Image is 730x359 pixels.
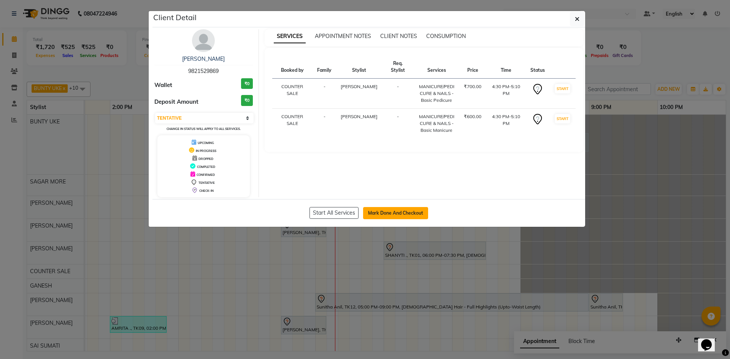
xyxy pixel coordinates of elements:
[464,83,481,90] div: ₹700.00
[272,109,313,139] td: COUNTER SALE
[313,55,336,79] th: Family
[526,55,549,79] th: Status
[486,109,526,139] td: 4:30 PM-5:10 PM
[153,12,197,23] h5: Client Detail
[192,29,215,52] img: avatar
[418,83,455,104] div: MANICURE/PEDICURE & NAILS - Basic Pedicure
[363,207,428,219] button: Mark Done And Checkout
[336,55,382,79] th: Stylist
[313,79,336,109] td: -
[182,55,225,62] a: [PERSON_NAME]
[382,79,414,109] td: -
[414,55,459,79] th: Services
[382,55,414,79] th: Req. Stylist
[197,165,215,169] span: COMPLETED
[698,329,722,351] iframe: chat widget
[459,55,486,79] th: Price
[198,141,214,145] span: UPCOMING
[241,78,253,89] h3: ₹0
[341,114,378,119] span: [PERSON_NAME]
[154,98,198,106] span: Deposit Amount
[154,81,172,90] span: Wallet
[555,84,570,93] button: START
[167,127,241,131] small: Change in status will apply to all services.
[272,79,313,109] td: COUNTER SALE
[199,189,214,193] span: CHECK-IN
[341,84,378,89] span: [PERSON_NAME]
[486,79,526,109] td: 4:30 PM-5:10 PM
[555,114,570,123] button: START
[309,207,359,219] button: Start All Services
[486,55,526,79] th: Time
[196,149,216,153] span: IN PROGRESS
[241,95,253,106] h3: ₹0
[426,33,466,40] span: CONSUMPTION
[198,157,213,161] span: DROPPED
[464,113,481,120] div: ₹600.00
[188,68,219,74] span: 9821529869
[198,181,215,185] span: TENTATIVE
[315,33,371,40] span: APPOINTMENT NOTES
[382,109,414,139] td: -
[380,33,417,40] span: CLIENT NOTES
[197,173,215,177] span: CONFIRMED
[313,109,336,139] td: -
[418,113,455,134] div: MANICURE/PEDICURE & NAILS - Basic Manicure
[272,55,313,79] th: Booked by
[274,30,306,43] span: SERVICES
